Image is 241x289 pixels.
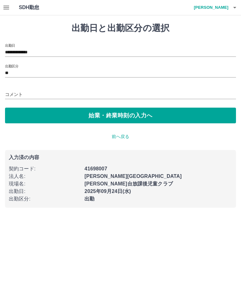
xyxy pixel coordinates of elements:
[84,181,173,186] b: [PERSON_NAME]台放課後児童クラブ
[9,195,81,203] p: 出勤区分 :
[84,166,107,171] b: 41698007
[84,189,131,194] b: 2025年09月24日(水)
[9,173,81,180] p: 法人名 :
[84,196,94,201] b: 出勤
[9,165,81,173] p: 契約コード :
[5,133,236,140] p: 前へ戻る
[5,108,236,123] button: 始業・終業時刻の入力へ
[84,174,182,179] b: [PERSON_NAME][GEOGRAPHIC_DATA]
[9,155,232,160] p: 入力済の内容
[9,188,81,195] p: 出勤日 :
[5,43,15,48] label: 出勤日
[9,180,81,188] p: 現場名 :
[5,23,236,34] h1: 出勤日と出勤区分の選択
[5,64,18,68] label: 出勤区分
